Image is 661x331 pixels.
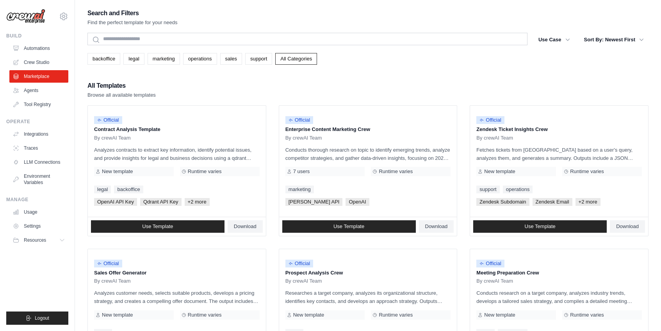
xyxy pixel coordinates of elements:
[114,186,143,193] a: backoffice
[476,186,499,193] a: support
[35,315,49,321] span: Logout
[425,223,448,230] span: Download
[9,70,68,83] a: Marketplace
[6,9,45,24] img: Logo
[183,53,217,65] a: operations
[87,19,178,27] p: Find the perfect template for your needs
[293,312,324,318] span: New template
[610,220,645,233] a: Download
[94,260,122,267] span: Official
[476,260,504,267] span: Official
[188,168,222,175] span: Runtime varies
[476,126,642,133] p: Zendesk Ticket Insights Crew
[484,168,515,175] span: New template
[9,56,68,69] a: Crew Studio
[476,135,513,141] span: By crewAI Team
[285,126,451,133] p: Enterprise Content Marketing Crew
[87,91,156,99] p: Browse all available templates
[9,98,68,111] a: Tool Registry
[94,289,260,305] p: Analyzes customer needs, selects suitable products, develops a pricing strategy, and creates a co...
[91,220,224,233] a: Use Template
[102,168,133,175] span: New template
[6,312,68,325] button: Logout
[234,223,257,230] span: Download
[285,198,343,206] span: [PERSON_NAME] API
[9,220,68,232] a: Settings
[9,128,68,140] a: Integrations
[282,220,416,233] a: Use Template
[94,198,137,206] span: OpenAI API Key
[140,198,182,206] span: Qdrant API Key
[94,146,260,162] p: Analyzes contracts to extract key information, identify potential issues, and provide insights fo...
[275,53,317,65] a: All Categories
[87,53,120,65] a: backoffice
[616,223,639,230] span: Download
[9,42,68,55] a: Automations
[285,269,451,277] p: Prospect Analysis Crew
[94,186,111,193] a: legal
[534,33,575,47] button: Use Case
[87,80,156,91] h2: All Templates
[24,237,46,243] span: Resources
[379,312,413,318] span: Runtime varies
[9,156,68,168] a: LLM Connections
[94,116,122,124] span: Official
[228,220,263,233] a: Download
[570,168,604,175] span: Runtime varies
[533,198,572,206] span: Zendesk Email
[9,142,68,154] a: Traces
[476,116,504,124] span: Official
[220,53,242,65] a: sales
[419,220,454,233] a: Download
[476,146,642,162] p: Fetches tickets from [GEOGRAPHIC_DATA] based on a user's query, analyzes them, and generates a su...
[94,135,131,141] span: By crewAI Team
[476,289,642,305] p: Conducts research on a target company, analyzes industry trends, develops a tailored sales strate...
[102,312,133,318] span: New template
[476,269,642,277] p: Meeting Preparation Crew
[473,220,607,233] a: Use Template
[285,116,314,124] span: Official
[503,186,533,193] a: operations
[6,119,68,125] div: Operate
[476,278,513,284] span: By crewAI Team
[6,33,68,39] div: Build
[285,260,314,267] span: Official
[293,168,310,175] span: 7 users
[142,223,173,230] span: Use Template
[285,289,451,305] p: Researches a target company, analyzes its organizational structure, identifies key contacts, and ...
[484,312,515,318] span: New template
[9,234,68,246] button: Resources
[285,186,314,193] a: marketing
[94,126,260,133] p: Contract Analysis Template
[579,33,649,47] button: Sort By: Newest First
[476,198,529,206] span: Zendesk Subdomain
[333,223,364,230] span: Use Template
[9,84,68,97] a: Agents
[9,206,68,218] a: Usage
[575,198,600,206] span: +2 more
[94,278,131,284] span: By crewAI Team
[570,312,604,318] span: Runtime varies
[94,269,260,277] p: Sales Offer Generator
[185,198,210,206] span: +2 more
[9,170,68,189] a: Environment Variables
[87,8,178,19] h2: Search and Filters
[245,53,272,65] a: support
[346,198,369,206] span: OpenAI
[285,278,322,284] span: By crewAI Team
[6,196,68,203] div: Manage
[285,135,322,141] span: By crewAI Team
[188,312,222,318] span: Runtime varies
[525,223,556,230] span: Use Template
[285,146,451,162] p: Conducts thorough research on topic to identify emerging trends, analyze competitor strategies, a...
[379,168,413,175] span: Runtime varies
[123,53,144,65] a: legal
[148,53,180,65] a: marketing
